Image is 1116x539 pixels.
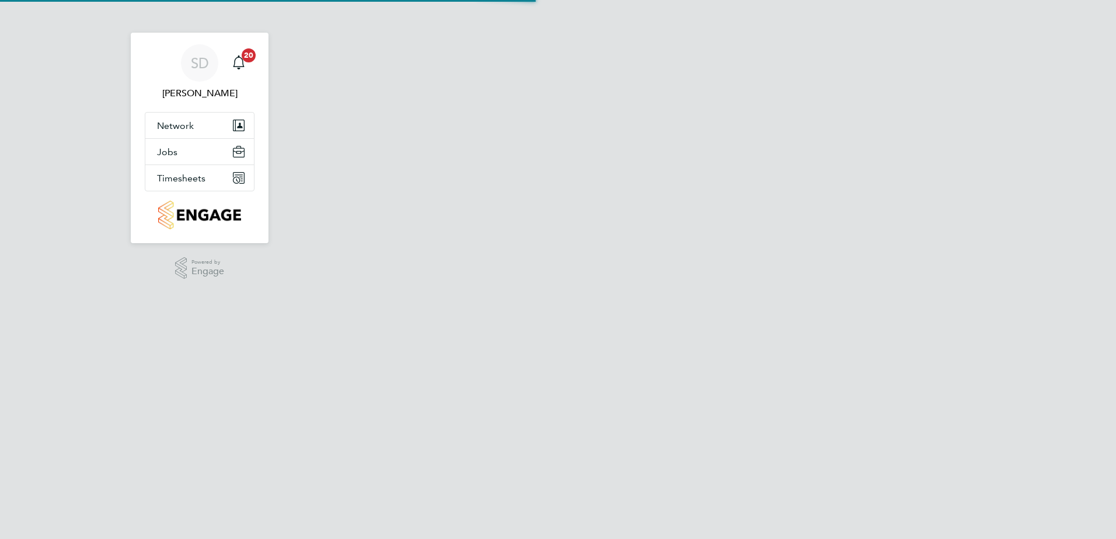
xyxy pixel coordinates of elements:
span: Scott Dular [145,86,254,100]
a: Go to home page [145,201,254,229]
nav: Main navigation [131,33,268,243]
button: Jobs [145,139,254,164]
span: Engage [191,267,224,276]
span: SD [191,55,209,71]
span: Network [157,120,194,131]
a: 20 [227,44,250,82]
span: Jobs [157,146,177,157]
a: Powered byEngage [175,257,225,279]
span: 20 [242,48,256,62]
span: Powered by [191,257,224,267]
span: Timesheets [157,173,205,184]
a: SD[PERSON_NAME] [145,44,254,100]
button: Timesheets [145,165,254,191]
img: countryside-properties-logo-retina.png [158,201,240,229]
button: Network [145,113,254,138]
